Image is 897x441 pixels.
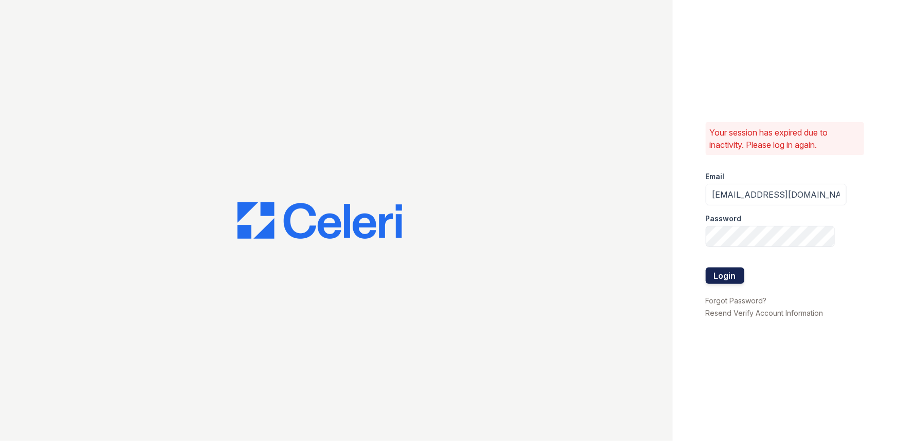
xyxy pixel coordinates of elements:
[706,296,767,305] a: Forgot Password?
[706,309,823,317] a: Resend Verify Account Information
[706,171,725,182] label: Email
[237,202,402,239] img: CE_Logo_Blue-a8612792a0a2168367f1c8372b55b34899dd931a85d93a1a3d3e32e68fde9ad4.png
[706,267,744,284] button: Login
[710,126,860,151] p: Your session has expired due to inactivity. Please log in again.
[706,214,742,224] label: Password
